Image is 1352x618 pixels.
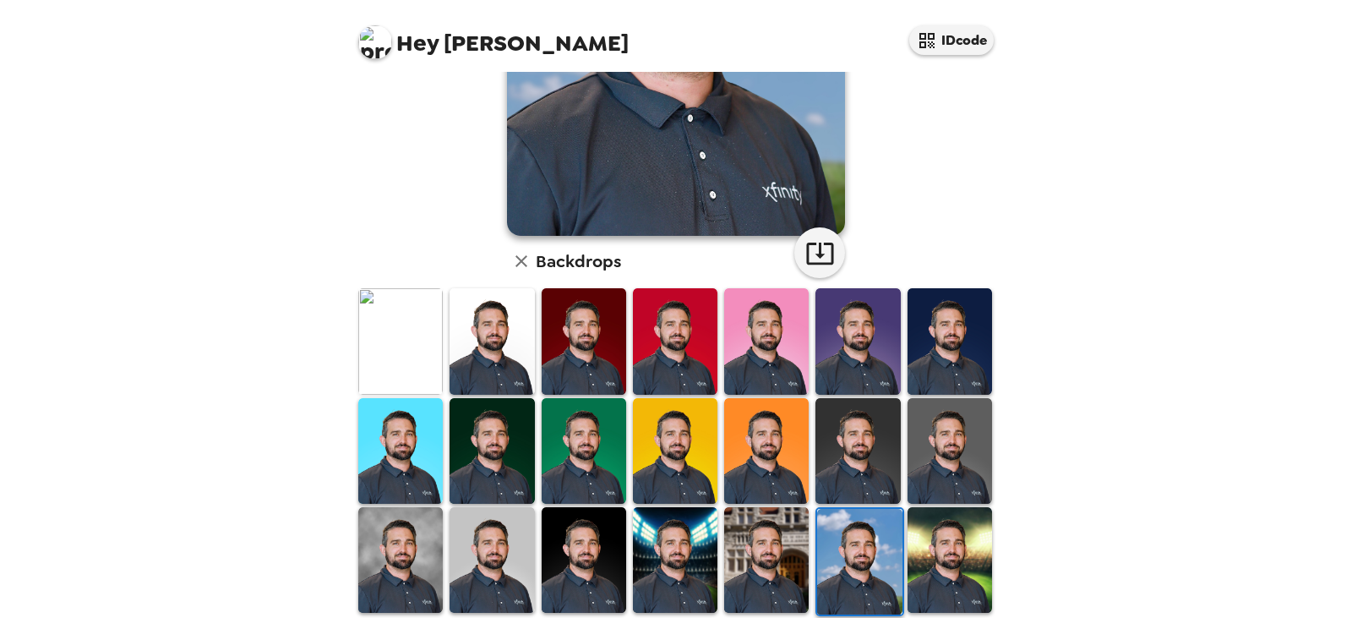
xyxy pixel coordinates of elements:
[358,25,392,59] img: profile pic
[358,288,443,394] img: Original
[909,25,994,55] button: IDcode
[396,28,439,58] span: Hey
[536,248,621,275] h6: Backdrops
[358,17,629,55] span: [PERSON_NAME]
